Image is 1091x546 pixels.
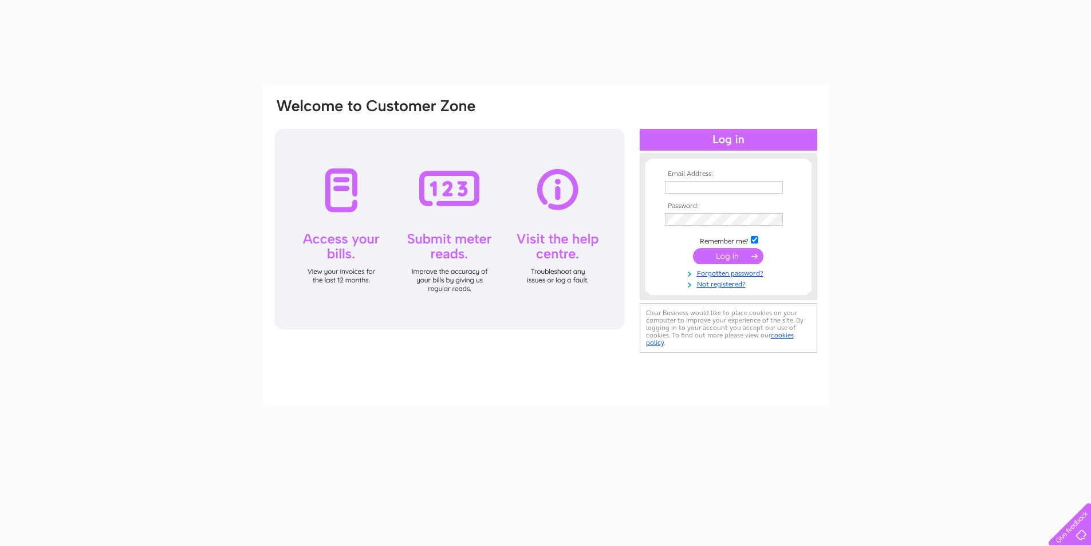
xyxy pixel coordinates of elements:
[665,278,795,289] a: Not registered?
[665,267,795,278] a: Forgotten password?
[662,170,795,178] th: Email Address:
[693,248,763,264] input: Submit
[640,303,817,353] div: Clear Business would like to place cookies on your computer to improve your experience of the sit...
[646,331,794,347] a: cookies policy
[662,234,795,246] td: Remember me?
[662,202,795,210] th: Password:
